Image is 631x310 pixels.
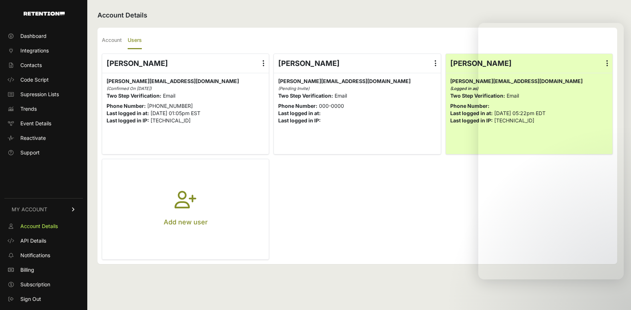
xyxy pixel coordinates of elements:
[4,264,83,276] a: Billing
[20,281,50,288] span: Subscription
[4,59,83,71] a: Contacts
[278,93,333,99] strong: Two Step Verification:
[4,89,83,100] a: Supression Lists
[4,103,83,115] a: Trends
[319,103,344,109] span: 000-0000
[12,206,47,213] span: MY ACCOUNT
[20,134,46,142] span: Reactivate
[450,78,583,84] span: [PERSON_NAME][EMAIL_ADDRESS][DOMAIN_NAME]
[20,295,41,303] span: Sign Out
[24,12,65,16] img: Retention.com
[20,76,49,83] span: Code Script
[20,120,51,127] span: Event Details
[4,147,83,158] a: Support
[450,93,505,99] strong: Two Step Verification:
[20,32,47,40] span: Dashboard
[450,110,493,116] strong: Last logged in at:
[4,293,83,305] a: Sign Out
[450,86,478,91] i: (Logged in as)
[164,217,208,227] p: Add new user
[107,117,149,123] strong: Last logged in IP:
[107,78,239,84] span: [PERSON_NAME][EMAIL_ADDRESS][DOMAIN_NAME]
[20,62,42,69] span: Contacts
[446,54,612,73] div: [PERSON_NAME]
[107,93,161,99] strong: Two Step Verification:
[97,10,617,20] h2: Account Details
[450,103,490,109] strong: Phone Number:
[102,54,269,73] div: [PERSON_NAME]
[20,149,40,156] span: Support
[4,250,83,261] a: Notifications
[4,74,83,86] a: Code Script
[147,103,193,109] span: [PHONE_NUMBER]
[102,159,269,259] button: Add new user
[478,23,624,279] iframe: To enrich screen reader interactions, please activate Accessibility in Grammarly extension settings
[278,103,318,109] strong: Phone Number:
[278,86,309,91] i: (Pending Invite)
[4,235,83,247] a: API Details
[20,266,34,274] span: Billing
[107,103,146,109] strong: Phone Number:
[20,223,58,230] span: Account Details
[20,91,59,98] span: Supression Lists
[4,30,83,42] a: Dashboard
[278,110,321,116] strong: Last logged in at:
[274,54,440,73] div: [PERSON_NAME]
[4,198,83,220] a: MY ACCOUNT
[151,117,191,123] span: [TECHNICAL_ID]
[151,110,200,116] span: [DATE] 01:05pm EST
[4,220,83,232] a: Account Details
[335,93,347,99] span: Email
[20,252,50,259] span: Notifications
[278,78,411,84] span: [PERSON_NAME][EMAIL_ADDRESS][DOMAIN_NAME]
[128,32,142,49] label: Users
[20,47,49,54] span: Integrations
[20,237,46,244] span: API Details
[102,32,122,49] label: Account
[4,132,83,144] a: Reactivate
[4,45,83,56] a: Integrations
[278,117,321,123] strong: Last logged in IP:
[107,86,152,91] i: (Confirmed On [DATE])
[163,93,175,99] span: Email
[107,110,149,116] strong: Last logged in at:
[4,118,83,129] a: Event Details
[450,117,493,123] strong: Last logged in IP:
[606,285,624,303] iframe: Intercom live chat
[20,105,37,113] span: Trends
[4,279,83,290] a: Subscription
